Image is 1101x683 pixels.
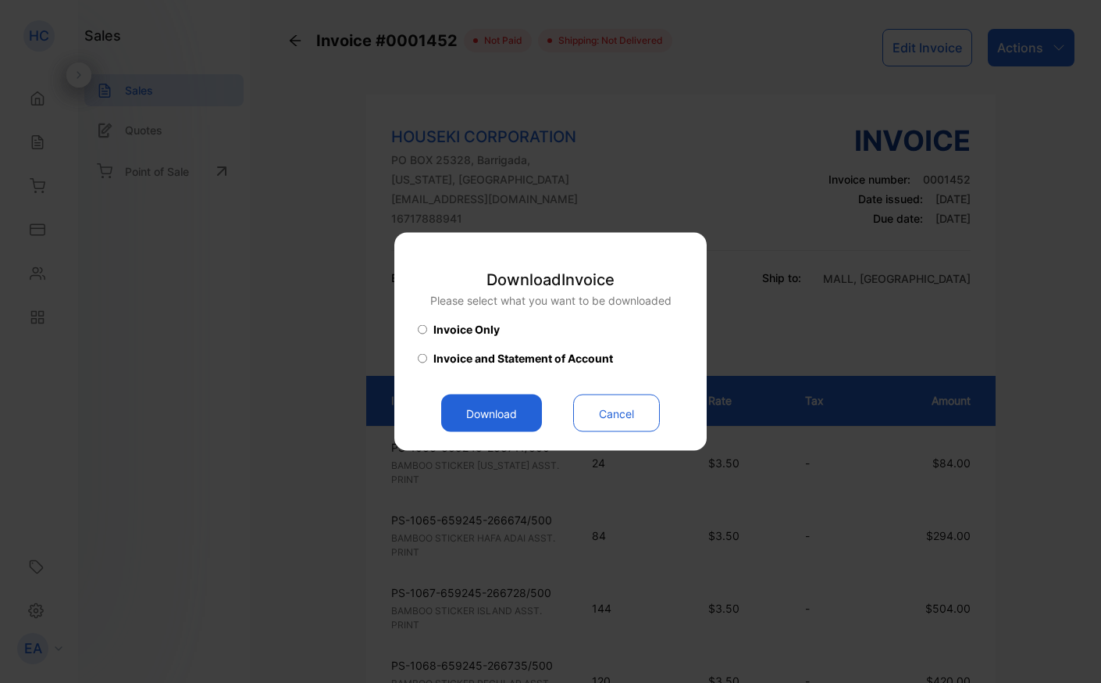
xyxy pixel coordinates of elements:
p: Download Invoice [430,268,672,291]
span: Invoice and Statement of Account [433,350,613,367]
button: Cancel [573,395,660,432]
button: Download [441,395,542,432]
span: Invoice Only [433,321,500,338]
button: Open LiveChat chat widget [12,6,59,53]
p: Please select what you want to be downloaded [430,292,672,309]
